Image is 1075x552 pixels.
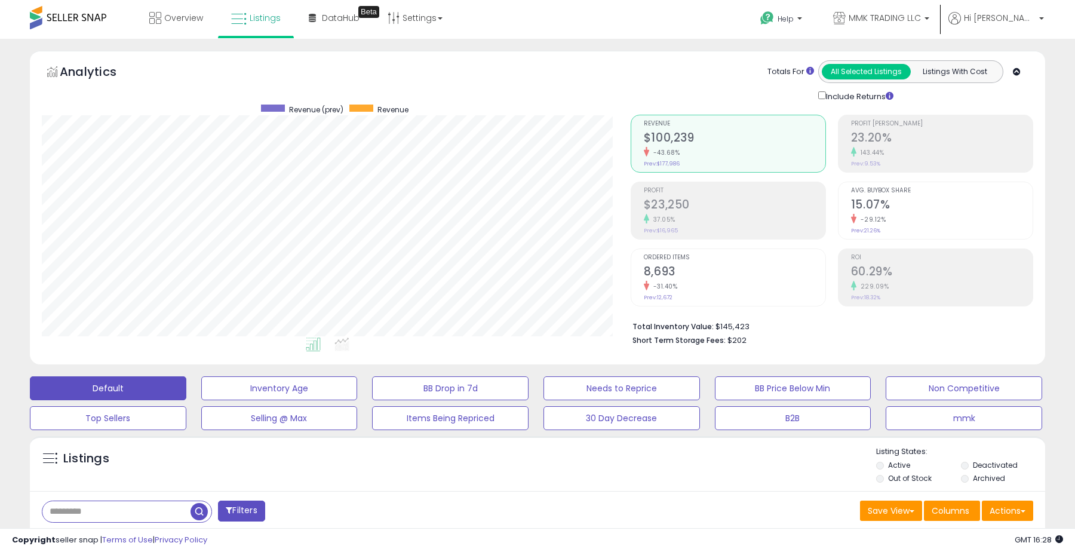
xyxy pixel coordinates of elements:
a: Help [751,2,814,39]
div: Tooltip anchor [358,6,379,18]
button: 30 Day Decrease [543,406,700,430]
label: Archived [973,473,1005,483]
h5: Listings [63,450,109,467]
button: Save View [860,501,922,521]
h2: $100,239 [644,131,825,147]
button: B2B [715,406,871,430]
h5: Analytics [60,63,140,83]
button: Listings With Cost [910,64,999,79]
span: Help [778,14,794,24]
small: -31.40% [649,282,678,291]
button: Columns [924,501,980,521]
span: Revenue [644,121,825,127]
label: Out of Stock [888,473,932,483]
small: Prev: 18.32% [851,294,880,301]
div: Include Returns [809,89,908,103]
span: ROI [851,254,1033,261]
button: All Selected Listings [822,64,911,79]
button: mmk [886,406,1042,430]
div: seller snap | | [12,535,207,546]
button: BB Price Below Min [715,376,871,400]
span: MMK TRADING LLC [849,12,921,24]
span: Revenue [377,105,408,115]
label: Active [888,460,910,470]
span: DataHub [322,12,360,24]
a: Privacy Policy [155,534,207,545]
label: Deactivated [973,460,1018,470]
small: 229.09% [856,282,889,291]
span: 2025-09-14 16:28 GMT [1015,534,1063,545]
span: $202 [727,335,747,346]
b: Total Inventory Value: [632,321,714,332]
small: Prev: 21.26% [851,227,880,234]
span: Hi [PERSON_NAME] [964,12,1036,24]
small: Prev: $16,965 [644,227,678,234]
small: Prev: 9.53% [851,160,880,167]
p: Listing States: [876,446,1045,458]
h2: $23,250 [644,198,825,214]
button: Default [30,376,186,400]
button: Top Sellers [30,406,186,430]
button: Actions [982,501,1033,521]
strong: Copyright [12,534,56,545]
span: Revenue (prev) [289,105,343,115]
h2: 60.29% [851,265,1033,281]
span: Columns [932,505,969,517]
span: Profit [644,188,825,194]
h2: 15.07% [851,198,1033,214]
span: Overview [164,12,203,24]
small: 37.05% [649,215,675,224]
button: Items Being Repriced [372,406,529,430]
span: Ordered Items [644,254,825,261]
button: Filters [218,501,265,522]
button: Inventory Age [201,376,358,400]
span: Avg. Buybox Share [851,188,1033,194]
button: Selling @ Max [201,406,358,430]
small: Prev: 12,672 [644,294,672,301]
a: Terms of Use [102,534,153,545]
h2: 8,693 [644,265,825,281]
a: Hi [PERSON_NAME] [948,12,1044,39]
span: Profit [PERSON_NAME] [851,121,1033,127]
button: Needs to Reprice [543,376,700,400]
small: -29.12% [856,215,886,224]
button: Non Competitive [886,376,1042,400]
span: Listings [250,12,281,24]
button: BB Drop in 7d [372,376,529,400]
small: -43.68% [649,148,680,157]
i: Get Help [760,11,775,26]
li: $145,423 [632,318,1024,333]
small: 143.44% [856,148,884,157]
div: Totals For [767,66,814,78]
h2: 23.20% [851,131,1033,147]
b: Short Term Storage Fees: [632,335,726,345]
small: Prev: $177,986 [644,160,680,167]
